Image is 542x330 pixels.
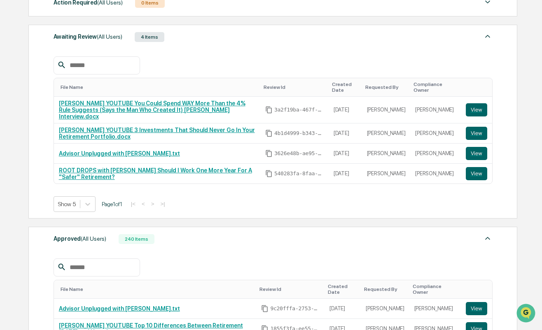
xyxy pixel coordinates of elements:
button: >| [158,200,168,207]
div: Toggle SortBy [365,84,407,90]
div: Toggle SortBy [259,286,321,292]
a: 🖐️Preclearance [5,100,56,115]
td: [PERSON_NAME] [410,164,460,184]
div: Toggle SortBy [264,84,325,90]
div: 4 Items [135,32,164,42]
iframe: Open customer support [516,303,538,325]
td: [PERSON_NAME] [362,123,411,144]
div: Awaiting Review [54,31,122,42]
span: Copy Id [265,170,273,177]
span: (All Users) [81,235,106,242]
div: 240 Items [119,234,154,244]
td: [PERSON_NAME] [362,144,411,164]
button: View [466,167,487,180]
span: 3626e48b-ae95-4c59-bb36-3fbf64c80317 [274,150,324,157]
span: Attestations [68,104,102,112]
td: [DATE] [329,123,362,144]
span: Copy Id [265,130,273,137]
div: 🖐️ [8,105,15,111]
td: [PERSON_NAME] [362,164,411,184]
td: [PERSON_NAME] [362,97,411,123]
div: Toggle SortBy [328,284,357,295]
a: 🗄️Attestations [56,100,105,115]
a: [PERSON_NAME] YOUTUBE 3 Investments That Should Never Go In Your Retirement Portfolio.docx [59,127,255,140]
div: Toggle SortBy [364,286,406,292]
button: > [149,200,157,207]
div: Toggle SortBy [467,84,489,90]
div: Toggle SortBy [467,286,489,292]
span: 9c20fffa-2753-4d53-8e2c-5fd3623a7c47 [270,305,320,312]
a: ROOT DROPS with [PERSON_NAME] Should I Work One More Year For A "Safer" Retirement? [59,167,252,180]
img: 1746055101610-c473b297-6a78-478c-a979-82029cc54cd1 [8,63,23,78]
div: Toggle SortBy [61,286,253,292]
span: Copy Id [265,106,273,114]
span: 3a2f19ba-467f-4641-8b39-0fe5f08842af [274,107,324,113]
img: caret [483,233,493,243]
span: 540283fa-8faa-457a-8dfa-199e6ea518c2 [274,170,324,177]
td: [PERSON_NAME] [410,123,460,144]
td: [DATE] [329,97,362,123]
div: Toggle SortBy [414,81,457,93]
a: [PERSON_NAME] YOUTUBE You Could Spend WAY More Than the 4% Rule Suggests (Says the Man Who Create... [59,100,245,120]
a: Advisor Unplugged with [PERSON_NAME].txt [59,305,180,312]
div: 🗄️ [60,105,66,111]
button: < [139,200,147,207]
td: [DATE] [329,144,362,164]
a: Advisor Unplugged with [PERSON_NAME].txt [59,150,180,157]
button: View [466,302,487,315]
span: (All Users) [97,33,122,40]
button: View [466,147,487,160]
button: View [466,103,487,116]
td: [PERSON_NAME] [409,299,461,319]
span: Page 1 of 1 [102,201,122,207]
img: caret [483,31,493,41]
button: View [466,127,487,140]
span: Pylon [82,139,100,146]
td: [PERSON_NAME] [361,299,409,319]
span: 4b1d4999-b343-4153-8755-1895f2522cb5 [274,130,324,137]
div: Toggle SortBy [413,284,458,295]
div: Start new chat [28,63,135,71]
span: Copy Id [265,150,273,157]
td: [PERSON_NAME] [410,97,460,123]
span: Data Lookup [16,119,52,128]
button: |< [128,200,138,207]
p: How can we help? [8,17,150,30]
span: Preclearance [16,104,53,112]
a: Powered byPylon [58,139,100,146]
div: Approved [54,233,106,244]
div: We're available if you need us! [28,71,104,78]
div: Toggle SortBy [61,84,257,90]
a: 🔎Data Lookup [5,116,55,131]
button: Start new chat [140,65,150,75]
div: 🔎 [8,120,15,127]
div: Toggle SortBy [332,81,359,93]
td: [PERSON_NAME] [410,144,460,164]
td: [DATE] [325,299,361,319]
span: Copy Id [261,305,269,312]
td: [DATE] [329,164,362,184]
